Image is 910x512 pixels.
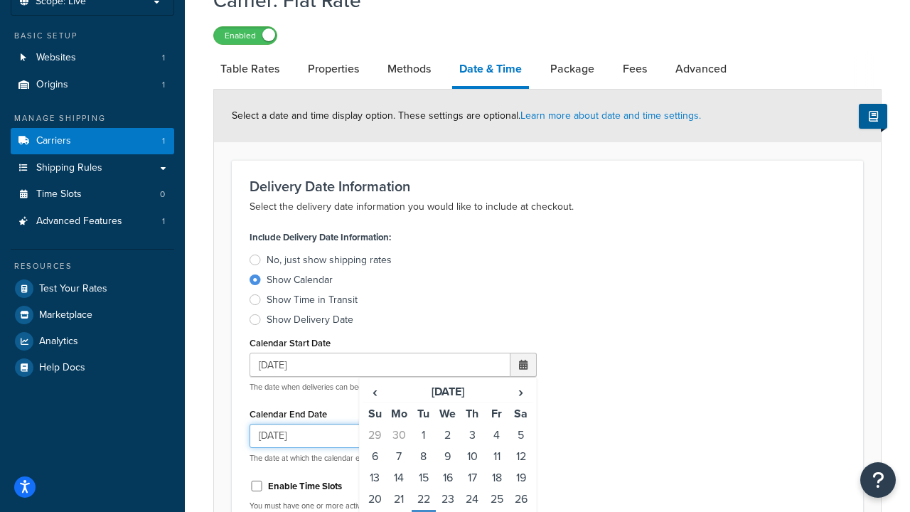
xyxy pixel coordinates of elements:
td: 23 [436,489,460,510]
div: Manage Shipping [11,112,174,124]
a: Methods [380,52,438,86]
span: ‹ [363,382,386,402]
span: Marketplace [39,309,92,321]
div: Basic Setup [11,30,174,42]
a: Learn more about date and time settings. [520,108,701,123]
a: Fees [616,52,654,86]
div: Resources [11,260,174,272]
span: Carriers [36,135,71,147]
span: Origins [36,79,68,91]
a: Test Your Rates [11,276,174,302]
a: Carriers1 [11,128,174,154]
a: Origins1 [11,72,174,98]
td: 9 [436,446,460,467]
label: Calendar Start Date [250,338,331,348]
div: Show Calendar [267,273,333,287]
a: Properties [301,52,366,86]
td: 30 [387,425,411,446]
div: Show Delivery Date [267,313,353,327]
div: No, just show shipping rates [267,253,392,267]
li: Carriers [11,128,174,154]
label: Include Delivery Date Information: [250,228,391,247]
td: 2 [436,425,460,446]
th: Tu [412,403,436,425]
li: Time Slots [11,181,174,208]
td: 5 [509,425,533,446]
button: Open Resource Center [860,462,896,498]
a: Advanced Features1 [11,208,174,235]
a: Marketplace [11,302,174,328]
td: 12 [509,446,533,467]
td: 16 [436,467,460,489]
td: 11 [484,446,508,467]
td: 10 [460,446,484,467]
a: Time Slots0 [11,181,174,208]
td: 7 [387,446,411,467]
span: 1 [162,52,165,64]
span: Time Slots [36,188,82,201]
li: Websites [11,45,174,71]
td: 8 [412,446,436,467]
a: Table Rates [213,52,287,86]
td: 19 [509,467,533,489]
div: Show Time in Transit [267,293,358,307]
td: 17 [460,467,484,489]
span: Websites [36,52,76,64]
span: 1 [162,135,165,147]
span: Shipping Rules [36,162,102,174]
td: 29 [363,425,387,446]
td: 24 [460,489,484,510]
span: Test Your Rates [39,283,107,295]
td: 3 [460,425,484,446]
a: Analytics [11,329,174,354]
span: Help Docs [39,362,85,374]
span: 0 [160,188,165,201]
td: 20 [363,489,387,510]
td: 21 [387,489,411,510]
td: 1 [412,425,436,446]
label: Enabled [214,27,277,44]
td: 26 [509,489,533,510]
td: 4 [484,425,508,446]
span: Select a date and time display option. These settings are optional. [232,108,701,123]
td: 14 [387,467,411,489]
td: 18 [484,467,508,489]
th: We [436,403,460,425]
a: Date & Time [452,52,529,89]
th: Mo [387,403,411,425]
button: Show Help Docs [859,104,887,129]
label: Enable Time Slots [268,480,342,493]
td: 15 [412,467,436,489]
th: Fr [484,403,508,425]
li: Advanced Features [11,208,174,235]
td: 6 [363,446,387,467]
a: Package [543,52,601,86]
th: Su [363,403,387,425]
th: Th [460,403,484,425]
td: 22 [412,489,436,510]
a: Advanced [668,52,734,86]
span: 1 [162,215,165,228]
a: Shipping Rules [11,155,174,181]
th: [DATE] [387,381,508,403]
td: 25 [484,489,508,510]
label: Calendar End Date [250,409,327,420]
p: The date at which the calendar ends. Leave empty for all dates [250,453,537,464]
h3: Delivery Date Information [250,178,845,194]
td: 13 [363,467,387,489]
th: Sa [509,403,533,425]
span: 1 [162,79,165,91]
span: Advanced Features [36,215,122,228]
p: Select the delivery date information you would like to include at checkout. [250,198,845,215]
span: › [510,382,532,402]
a: Websites1 [11,45,174,71]
a: Help Docs [11,355,174,380]
li: Origins [11,72,174,98]
p: The date when deliveries can begin. Leave empty for all dates from [DATE] [250,382,537,393]
span: Analytics [39,336,78,348]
